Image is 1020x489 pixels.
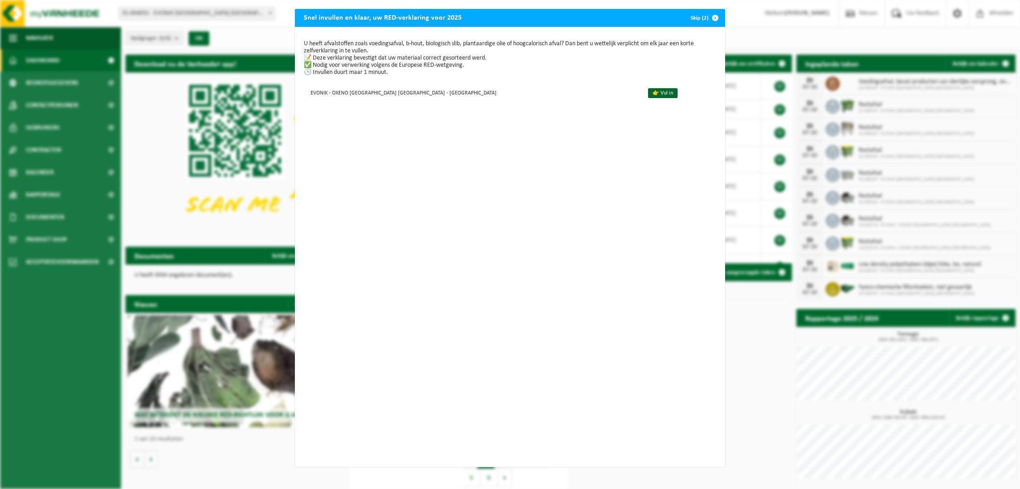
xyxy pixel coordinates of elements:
h2: Snel invullen en klaar, uw RED-verklaring voor 2025 [295,9,471,26]
td: EVONIK - OXENO [GEOGRAPHIC_DATA] [GEOGRAPHIC_DATA] - [GEOGRAPHIC_DATA] [304,85,640,100]
button: Skip (2) [683,9,724,27]
a: 👉 Vul in [648,88,678,98]
iframe: chat widget [4,469,150,489]
p: U heeft afvalstoffen zoals voedingsafval, b-hout, biologisch slib, plantaardige olie of hoogcalor... [304,40,716,76]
